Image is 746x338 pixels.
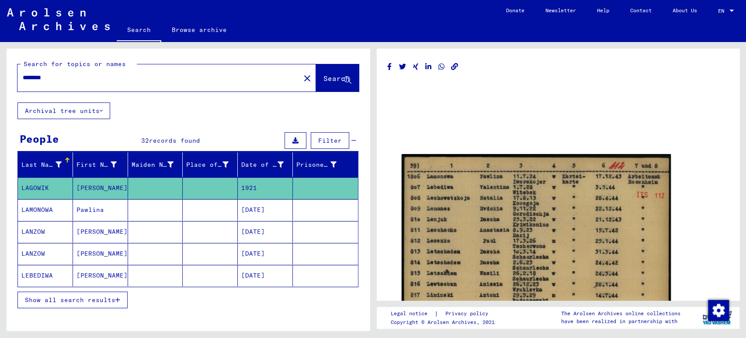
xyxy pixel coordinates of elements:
[73,177,128,199] mat-cell: [PERSON_NAME]
[238,199,293,221] mat-cell: [DATE]
[296,158,347,172] div: Prisoner #
[318,137,342,144] span: Filter
[73,152,128,177] mat-header-cell: First Name
[141,137,149,144] span: 32
[76,158,128,172] div: First Name
[18,243,73,264] mat-cell: LANZOW
[18,221,73,243] mat-cell: LANZOW
[293,152,358,177] mat-header-cell: Prisoner #
[18,265,73,286] mat-cell: LEBEDIWA
[323,74,350,83] span: Search
[390,318,498,326] p: Copyright © Arolsen Archives, 2021
[186,158,239,172] div: Place of Birth
[17,292,128,308] button: Show all search results
[385,61,394,72] button: Share on Facebook
[73,221,128,243] mat-cell: [PERSON_NAME]
[18,199,73,221] mat-cell: LAMONOWA
[73,199,128,221] mat-cell: Pawlina
[311,132,349,149] button: Filter
[296,160,337,169] div: Prisoner #
[7,8,110,30] img: Arolsen_neg.svg
[117,19,161,42] a: Search
[128,152,183,177] mat-header-cell: Maiden Name
[183,152,238,177] mat-header-cell: Place of Birth
[132,160,174,169] div: Maiden Name
[132,158,185,172] div: Maiden Name
[25,296,115,304] span: Show all search results
[73,243,128,264] mat-cell: [PERSON_NAME]
[238,243,293,264] mat-cell: [DATE]
[238,265,293,286] mat-cell: [DATE]
[238,152,293,177] mat-header-cell: Date of Birth
[411,61,420,72] button: Share on Xing
[18,152,73,177] mat-header-cell: Last Name
[561,310,680,317] p: The Arolsen Archives online collections
[316,64,359,92] button: Search
[438,309,498,318] a: Privacy policy
[18,177,73,199] mat-cell: LAGOWIK
[398,61,407,72] button: Share on Twitter
[424,61,433,72] button: Share on LinkedIn
[302,73,312,84] mat-icon: close
[561,317,680,325] p: have been realized in partnership with
[20,131,59,147] div: People
[437,61,446,72] button: Share on WhatsApp
[21,160,62,169] div: Last Name
[149,137,200,144] span: records found
[17,102,110,119] button: Archival tree units
[701,306,733,328] img: yv_logo.png
[76,160,117,169] div: First Name
[238,177,293,199] mat-cell: 1921
[24,60,126,68] mat-label: Search for topics or names
[390,309,498,318] div: |
[161,19,237,40] a: Browse archive
[186,160,229,169] div: Place of Birth
[73,265,128,286] mat-cell: [PERSON_NAME]
[390,309,434,318] a: Legal notice
[21,158,73,172] div: Last Name
[238,221,293,243] mat-cell: [DATE]
[241,158,295,172] div: Date of Birth
[298,69,316,87] button: Clear
[450,61,459,72] button: Copy link
[718,8,728,14] span: EN
[708,300,729,321] img: Change consent
[241,160,284,169] div: Date of Birth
